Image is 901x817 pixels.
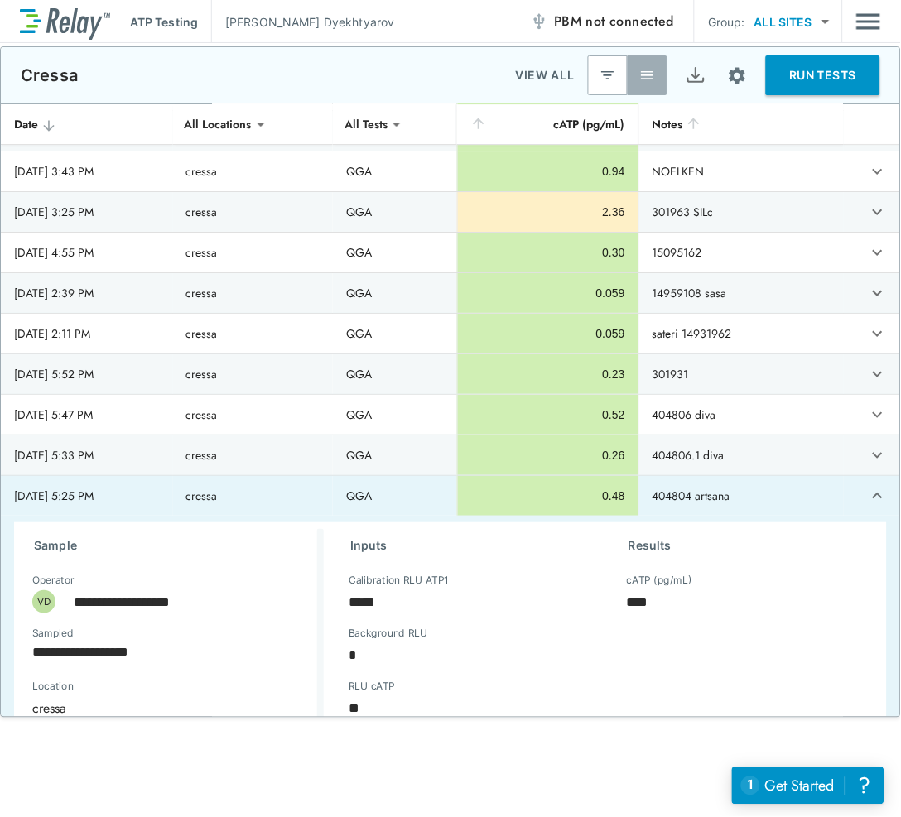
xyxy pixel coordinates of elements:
[333,476,457,516] td: QGA
[173,314,334,353] td: cressa
[864,238,892,267] button: expand row
[333,108,399,141] div: All Tests
[14,325,160,342] div: [DATE] 2:11 PM
[638,354,844,394] td: 301931
[629,536,867,555] h3: Results
[864,401,892,429] button: expand row
[173,354,334,394] td: cressa
[586,12,674,31] span: not connected
[333,314,457,353] td: QGA
[638,476,844,516] td: 404804 artsana
[173,151,334,191] td: cressa
[471,447,624,464] div: 0.26
[333,273,457,313] td: QGA
[638,273,844,313] td: 14959108 sasa
[349,627,427,639] label: Background RLU
[333,192,457,232] td: QGA
[34,536,317,555] h3: Sample
[333,395,457,435] td: QGA
[708,13,745,31] p: Group:
[14,244,160,261] div: [DATE] 4:55 PM
[21,635,289,668] input: Choose date, selected date is Sep 1, 2025
[638,233,844,272] td: 15095162
[864,279,892,307] button: expand row
[20,4,110,40] img: LuminUltra Relay
[173,192,334,232] td: cressa
[864,320,892,348] button: expand row
[638,314,844,353] td: sateri 14931962
[173,233,334,272] td: cressa
[471,325,624,342] div: 0.059
[864,360,892,388] button: expand row
[638,192,844,232] td: 301963 SILc
[471,285,624,301] div: 0.059
[21,65,78,85] p: Cressa
[638,435,844,475] td: 404806.1 diva
[173,273,334,313] td: cressa
[515,65,575,85] p: VIEW ALL
[638,395,844,435] td: 404806 diva
[14,406,160,423] div: [DATE] 5:47 PM
[864,482,892,510] button: expand row
[471,406,624,423] div: 0.52
[864,157,892,185] button: expand row
[14,163,160,180] div: [DATE] 3:43 PM
[470,114,624,134] div: cATP (pg/mL)
[350,536,589,555] h3: Inputs
[627,574,692,586] label: cATP (pg/mL)
[524,5,681,38] button: PBM not connected
[856,6,881,37] img: Drawer Icon
[333,435,457,475] td: QGA
[766,55,880,95] button: RUN TESTS
[14,204,160,220] div: [DATE] 3:25 PM
[732,767,884,805] iframe: Resource center
[727,65,748,86] img: Settings Icon
[349,574,449,586] label: Calibration RLU ATP1
[653,114,831,134] div: Notes
[638,151,844,191] td: NOELKEN
[333,354,457,394] td: QGA
[639,67,656,84] img: View All
[14,488,160,504] div: [DATE] 5:25 PM
[173,476,334,516] td: cressa
[471,244,624,261] div: 0.30
[600,67,616,84] img: Latest
[554,10,674,33] span: PBM
[676,55,715,95] button: Export
[173,395,334,435] td: cressa
[32,574,75,586] label: Operator
[686,65,706,86] img: Export Icon
[14,366,160,382] div: [DATE] 5:52 PM
[32,590,55,613] div: VD
[333,233,457,272] td: QGA
[32,680,243,692] label: Location
[1,104,173,145] th: Date
[21,691,301,724] div: cressa
[173,108,263,141] div: All Locations
[471,204,624,220] div: 2.36
[864,441,892,469] button: expand row
[471,163,624,180] div: 0.94
[32,627,74,639] label: Sampled
[14,447,160,464] div: [DATE] 5:33 PM
[471,366,624,382] div: 0.23
[333,151,457,191] td: QGA
[173,435,334,475] td: cressa
[225,13,394,31] p: [PERSON_NAME] Dyekhtyarov
[14,285,160,301] div: [DATE] 2:39 PM
[531,13,547,30] img: Offline Icon
[130,13,198,31] p: ATP Testing
[856,6,881,37] button: Main menu
[471,488,624,504] div: 0.48
[715,54,759,98] button: Site setup
[864,198,892,226] button: expand row
[349,680,395,692] label: RLU cATP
